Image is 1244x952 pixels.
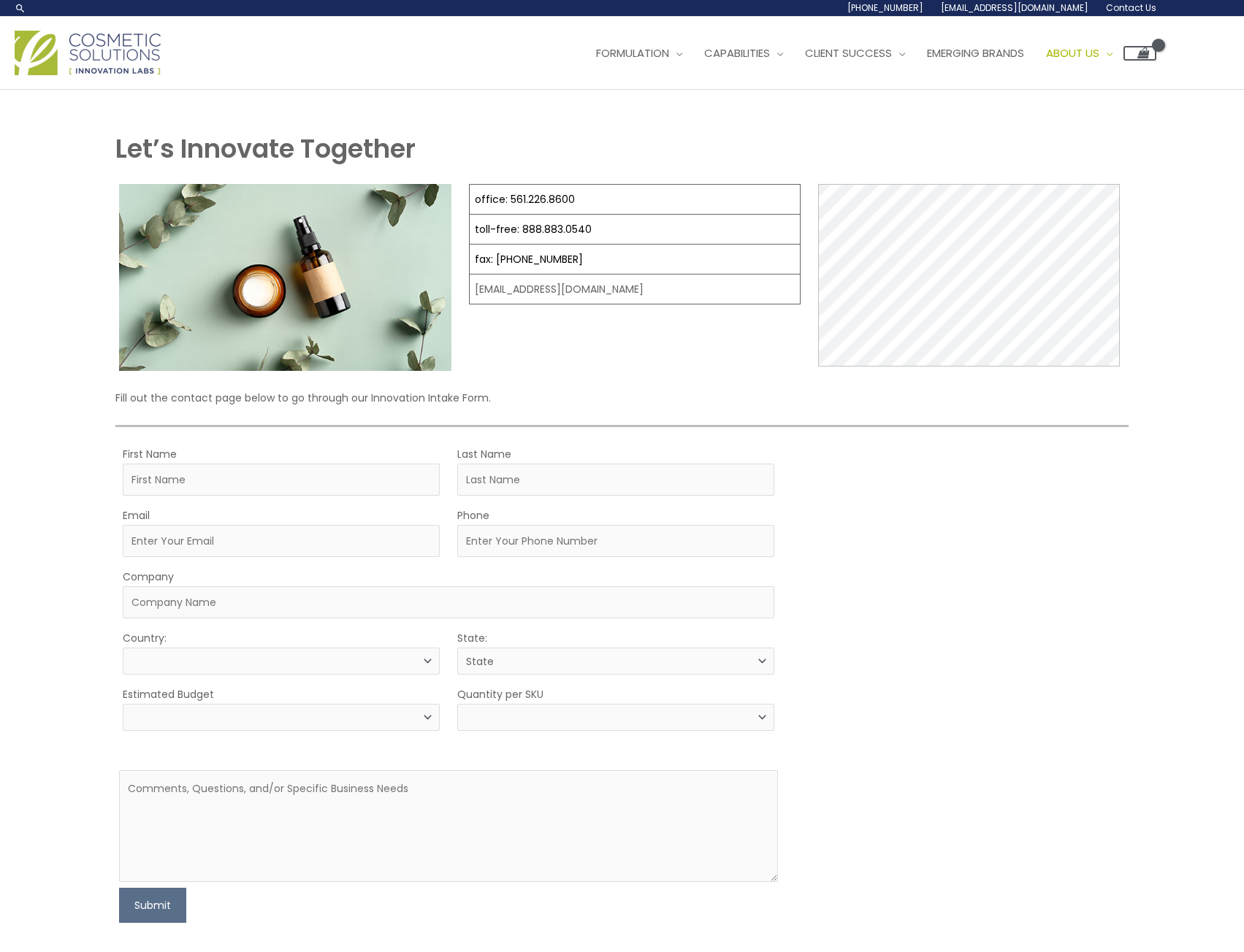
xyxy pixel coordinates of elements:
input: First Name [123,464,440,496]
label: Phone [457,506,489,525]
label: Estimated Budget [123,685,214,704]
span: [EMAIL_ADDRESS][DOMAIN_NAME] [941,1,1088,14]
span: Contact Us [1106,1,1156,14]
label: State: [457,629,487,648]
span: Client Success [805,45,892,61]
input: Enter Your Phone Number [457,525,774,557]
a: About Us [1035,31,1123,75]
span: Emerging Brands [927,45,1024,61]
p: Fill out the contact page below to go through our Innovation Intake Form. [115,388,1128,407]
label: Email [123,506,150,525]
button: Submit [119,888,186,923]
td: [EMAIL_ADDRESS][DOMAIN_NAME] [469,275,800,304]
a: View Shopping Cart, empty [1123,46,1156,61]
img: Contact page image for private label skincare manufacturer Cosmetic solutions shows a skin care b... [119,184,451,371]
span: [PHONE_NUMBER] [847,1,923,14]
input: Enter Your Email [123,525,440,557]
input: Company Name [123,586,774,618]
span: Capabilities [704,45,770,61]
a: office: 561.226.8600 [475,192,575,207]
a: Client Success [794,31,916,75]
label: Country: [123,629,167,648]
nav: Site Navigation [574,31,1156,75]
a: Emerging Brands [916,31,1035,75]
a: Search icon link [15,2,26,14]
a: Formulation [585,31,693,75]
a: fax: [PHONE_NUMBER] [475,252,583,266]
label: Quantity per SKU [457,685,543,704]
label: Last Name [457,445,511,464]
a: Capabilities [693,31,794,75]
input: Last Name [457,464,774,496]
span: About Us [1046,45,1099,61]
img: Cosmetic Solutions Logo [15,31,161,75]
a: toll-free: 888.883.0540 [475,222,592,237]
strong: Let’s Innovate Together [115,131,416,166]
span: Formulation [596,45,669,61]
label: First Name [123,445,177,464]
label: Company [123,567,174,586]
